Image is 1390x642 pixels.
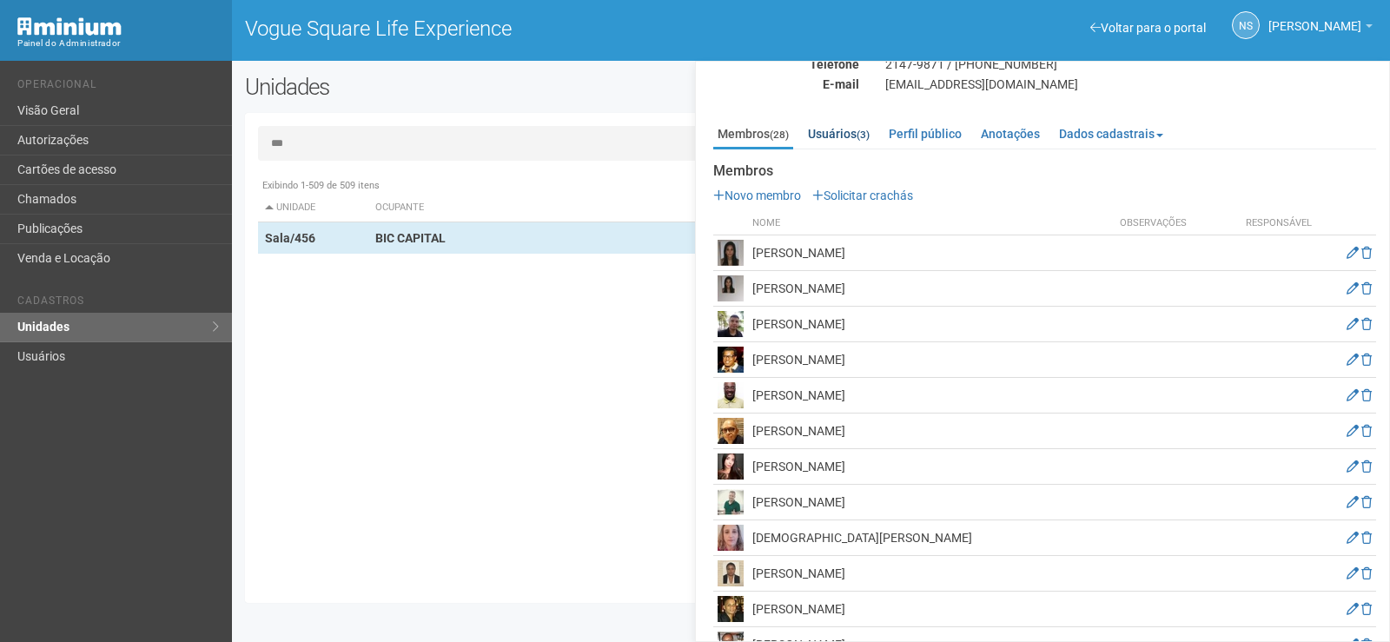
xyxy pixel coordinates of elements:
a: Editar membro [1347,460,1359,473]
img: user.png [718,560,744,586]
img: user.png [718,382,744,408]
a: NS [1232,11,1260,39]
img: user.png [718,240,744,266]
a: Excluir membro [1361,246,1372,260]
a: Editar membro [1347,317,1359,331]
td: [PERSON_NAME] [748,485,1115,520]
a: Anotações [976,121,1044,147]
a: Editar membro [1347,246,1359,260]
div: E-mail [700,76,872,92]
strong: Membros [713,163,1376,179]
a: Dados cadastrais [1055,121,1168,147]
a: Voltar para o portal [1090,21,1206,35]
h2: Unidades [245,74,702,100]
a: Editar membro [1347,495,1359,509]
a: Excluir membro [1361,566,1372,580]
th: Nome [748,212,1115,235]
img: user.png [718,596,744,622]
img: user.png [718,525,744,551]
small: (28) [770,129,789,141]
img: user.png [718,418,744,444]
a: Usuários(3) [804,121,874,147]
span: Nicolle Silva [1268,3,1361,33]
td: [PERSON_NAME] [748,307,1115,342]
small: (3) [857,129,870,141]
a: Excluir membro [1361,531,1372,545]
a: Excluir membro [1361,460,1372,473]
th: Observações [1115,212,1235,235]
a: Editar membro [1347,353,1359,367]
a: Excluir membro [1361,602,1372,616]
div: [EMAIL_ADDRESS][DOMAIN_NAME] [872,76,1389,92]
a: Excluir membro [1361,388,1372,402]
div: Exibindo 1-509 de 509 itens [258,178,1364,194]
img: user.png [718,311,744,337]
a: Editar membro [1347,602,1359,616]
a: Excluir membro [1361,317,1372,331]
td: [PERSON_NAME] [748,556,1115,592]
h1: Vogue Square Life Experience [245,17,798,40]
td: [PERSON_NAME] [748,592,1115,627]
strong: BIC CAPITAL [375,231,446,245]
a: Editar membro [1347,531,1359,545]
li: Cadastros [17,295,219,313]
img: user.png [718,275,744,301]
a: Excluir membro [1361,424,1372,438]
img: user.png [718,453,744,480]
a: Editar membro [1347,281,1359,295]
a: Membros(28) [713,121,793,149]
a: Novo membro [713,189,801,202]
img: Minium [17,17,122,36]
th: Unidade: activate to sort column descending [258,194,368,222]
li: Operacional [17,78,219,96]
img: user.png [718,489,744,515]
td: [PERSON_NAME] [748,414,1115,449]
a: Editar membro [1347,388,1359,402]
a: Editar membro [1347,566,1359,580]
a: Excluir membro [1361,353,1372,367]
a: Excluir membro [1361,495,1372,509]
a: Excluir membro [1361,281,1372,295]
td: [PERSON_NAME] [748,235,1115,271]
img: user.png [718,347,744,373]
a: Solicitar crachás [812,189,913,202]
a: Editar membro [1347,424,1359,438]
strong: Sala/456 [265,231,315,245]
td: [DEMOGRAPHIC_DATA][PERSON_NAME] [748,520,1115,556]
td: [PERSON_NAME] [748,449,1115,485]
td: [PERSON_NAME] [748,271,1115,307]
div: Telefone [700,56,872,72]
td: [PERSON_NAME] [748,378,1115,414]
td: [PERSON_NAME] [748,342,1115,378]
th: Ocupante: activate to sort column ascending [368,194,897,222]
a: Perfil público [884,121,966,147]
th: Responsável [1235,212,1322,235]
div: 2147-9871 / [PHONE_NUMBER] [872,56,1389,72]
div: Painel do Administrador [17,36,219,51]
a: [PERSON_NAME] [1268,22,1373,36]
